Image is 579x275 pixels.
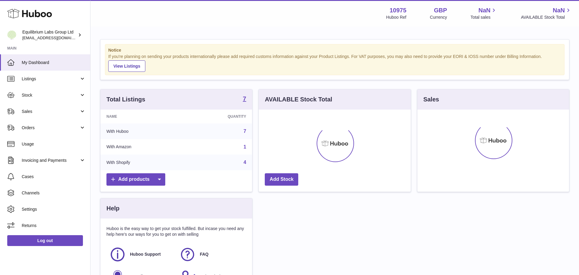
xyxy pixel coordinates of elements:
div: Huboo Ref [386,14,407,20]
a: FAQ [179,246,243,263]
p: Huboo is the easy way to get your stock fulfilled. But incase you need any help here's our ways f... [106,226,246,237]
a: 7 [243,96,246,103]
a: NaN AVAILABLE Stock Total [521,6,572,20]
a: Huboo Support [109,246,173,263]
strong: GBP [434,6,447,14]
th: Quantity [183,110,252,123]
a: 7 [243,129,246,134]
span: [EMAIL_ADDRESS][DOMAIN_NAME] [22,35,89,40]
span: Channels [22,190,86,196]
a: Log out [7,235,83,246]
a: View Listings [108,60,145,72]
span: Cases [22,174,86,180]
img: internalAdmin-10975@internal.huboo.com [7,30,16,40]
span: My Dashboard [22,60,86,66]
td: With Huboo [100,123,183,139]
div: Currency [430,14,447,20]
h3: AVAILABLE Stock Total [265,95,332,104]
span: AVAILABLE Stock Total [521,14,572,20]
a: 4 [243,160,246,165]
span: NaN [478,6,490,14]
th: Name [100,110,183,123]
span: Usage [22,141,86,147]
div: If you're planning on sending your products internationally please add required customs informati... [108,54,561,72]
a: Add products [106,173,165,186]
span: Stock [22,92,79,98]
a: 1 [243,144,246,149]
td: With Shopify [100,155,183,170]
span: NaN [553,6,565,14]
h3: Sales [423,95,439,104]
span: Total sales [470,14,497,20]
h3: Help [106,204,119,213]
a: Add Stock [265,173,298,186]
span: Huboo Support [130,251,161,257]
div: Equilibrium Labs Group Ltd [22,29,77,41]
a: NaN Total sales [470,6,497,20]
strong: Notice [108,47,561,53]
span: FAQ [200,251,209,257]
span: Sales [22,109,79,114]
h3: Total Listings [106,95,145,104]
strong: 7 [243,96,246,102]
td: With Amazon [100,139,183,155]
span: Orders [22,125,79,131]
span: Returns [22,223,86,229]
span: Settings [22,206,86,212]
strong: 10975 [390,6,407,14]
span: Listings [22,76,79,82]
span: Invoicing and Payments [22,158,79,163]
